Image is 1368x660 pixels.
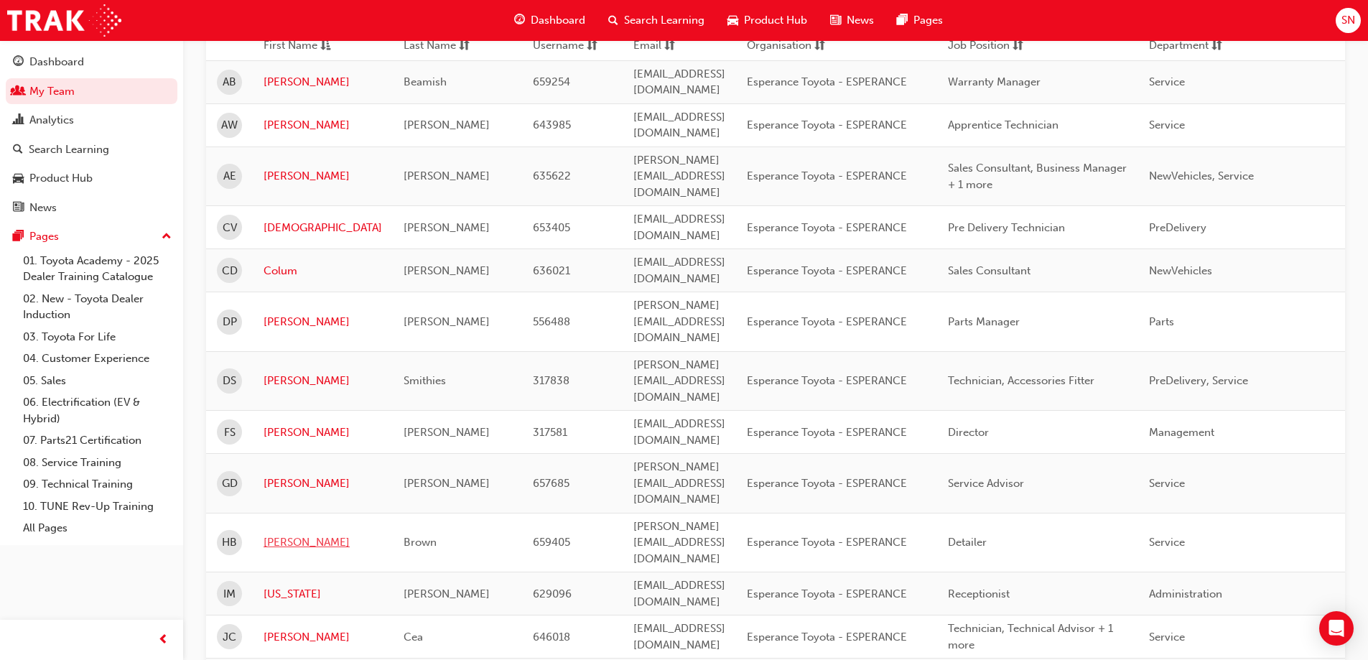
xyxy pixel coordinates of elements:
[533,37,612,55] button: Usernamesorting-icon
[533,118,571,131] span: 643985
[223,629,236,646] span: JC
[633,622,725,651] span: [EMAIL_ADDRESS][DOMAIN_NAME]
[948,37,1010,55] span: Job Position
[747,37,826,55] button: Organisationsorting-icon
[664,37,675,55] span: sorting-icon
[29,228,59,245] div: Pages
[1149,374,1248,387] span: PreDelivery, Service
[533,477,569,490] span: 657685
[1149,221,1206,234] span: PreDelivery
[17,517,177,539] a: All Pages
[1149,587,1222,600] span: Administration
[633,213,725,242] span: [EMAIL_ADDRESS][DOMAIN_NAME]
[6,46,177,223] button: DashboardMy TeamAnalyticsSearch LearningProduct HubNews
[223,314,237,330] span: DP
[1336,8,1361,33] button: SN
[948,426,989,439] span: Director
[948,162,1127,191] span: Sales Consultant, Business Manager + 1 more
[264,37,343,55] button: First Nameasc-icon
[747,536,907,549] span: Esperance Toyota - ESPERANCE
[264,168,382,185] a: [PERSON_NAME]
[6,195,177,221] a: News
[597,6,716,35] a: search-iconSearch Learning
[633,111,725,140] span: [EMAIL_ADDRESS][DOMAIN_NAME]
[948,37,1027,55] button: Job Positionsorting-icon
[633,37,712,55] button: Emailsorting-icon
[17,370,177,392] a: 05. Sales
[747,587,907,600] span: Esperance Toyota - ESPERANCE
[1149,118,1185,131] span: Service
[948,118,1058,131] span: Apprentice Technician
[29,112,74,129] div: Analytics
[633,256,725,285] span: [EMAIL_ADDRESS][DOMAIN_NAME]
[948,374,1094,387] span: Technician, Accessories Fitter
[514,11,525,29] span: guage-icon
[13,231,24,243] span: pages-icon
[404,37,456,55] span: Last Name
[1149,169,1254,182] span: NewVehicles, Service
[897,11,908,29] span: pages-icon
[6,78,177,105] a: My Team
[29,200,57,216] div: News
[13,172,24,185] span: car-icon
[948,221,1065,234] span: Pre Delivery Technician
[913,12,943,29] span: Pages
[404,587,490,600] span: [PERSON_NAME]
[224,424,236,441] span: FS
[13,202,24,215] span: news-icon
[13,144,23,157] span: search-icon
[223,168,236,185] span: AE
[17,452,177,474] a: 08. Service Training
[404,315,490,328] span: [PERSON_NAME]
[264,117,382,134] a: [PERSON_NAME]
[1013,37,1023,55] span: sorting-icon
[533,631,570,643] span: 646018
[533,264,570,277] span: 636021
[222,534,237,551] span: HB
[1149,75,1185,88] span: Service
[17,326,177,348] a: 03. Toyota For Life
[223,373,236,389] span: DS
[633,37,661,55] span: Email
[533,426,567,439] span: 317581
[1149,264,1212,277] span: NewVehicles
[1149,536,1185,549] span: Service
[716,6,819,35] a: car-iconProduct Hub
[633,68,725,97] span: [EMAIL_ADDRESS][DOMAIN_NAME]
[264,586,382,603] a: [US_STATE]
[533,315,570,328] span: 556488
[531,12,585,29] span: Dashboard
[747,426,907,439] span: Esperance Toyota - ESPERANCE
[320,37,331,55] span: asc-icon
[533,587,572,600] span: 629096
[404,169,490,182] span: [PERSON_NAME]
[608,11,618,29] span: search-icon
[727,11,738,29] span: car-icon
[264,534,382,551] a: [PERSON_NAME]
[404,426,490,439] span: [PERSON_NAME]
[6,107,177,134] a: Analytics
[223,220,237,236] span: CV
[948,315,1020,328] span: Parts Manager
[6,136,177,163] a: Search Learning
[404,536,437,549] span: Brown
[264,475,382,492] a: [PERSON_NAME]
[747,477,907,490] span: Esperance Toyota - ESPERANCE
[1319,611,1354,646] div: Open Intercom Messenger
[17,496,177,518] a: 10. TUNE Rev-Up Training
[404,221,490,234] span: [PERSON_NAME]
[633,460,725,506] span: [PERSON_NAME][EMAIL_ADDRESS][DOMAIN_NAME]
[624,12,704,29] span: Search Learning
[6,49,177,75] a: Dashboard
[17,473,177,496] a: 09. Technical Training
[264,263,382,279] a: Colum
[747,75,907,88] span: Esperance Toyota - ESPERANCE
[223,74,236,90] span: AB
[264,37,317,55] span: First Name
[404,118,490,131] span: [PERSON_NAME]
[747,631,907,643] span: Esperance Toyota - ESPERANCE
[6,223,177,250] button: Pages
[7,4,121,37] img: Trak
[17,250,177,288] a: 01. Toyota Academy - 2025 Dealer Training Catalogue
[948,587,1010,600] span: Receptionist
